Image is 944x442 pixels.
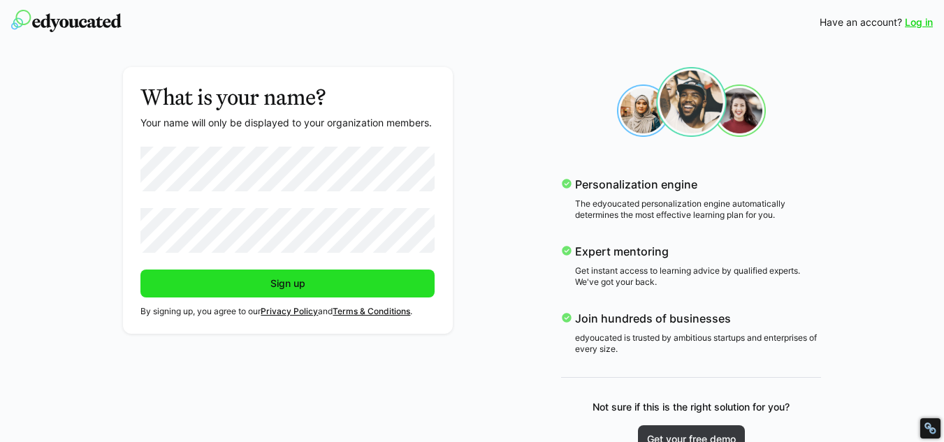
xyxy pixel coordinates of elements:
[905,15,933,29] a: Log in
[140,306,435,317] p: By signing up, you agree to our and .
[575,265,821,288] p: Get instant access to learning advice by qualified experts. We've got your back.
[575,243,821,260] p: Expert mentoring
[261,306,318,316] a: Privacy Policy
[268,277,307,290] span: Sign up
[924,422,937,435] div: Restore Info Box &#10;&#10;NoFollow Info:&#10; META-Robots NoFollow: &#09;false&#10; META-Robots ...
[140,116,435,130] p: Your name will only be displayed to your organization members.
[575,310,821,327] p: Join hundreds of businesses
[820,15,902,29] span: Have an account?
[140,84,435,110] h3: What is your name?
[617,67,766,137] img: sign-up_faces.svg
[575,332,821,355] p: edyoucated is trusted by ambitious startups and enterprises of every size.
[333,306,410,316] a: Terms & Conditions
[140,270,435,297] button: Sign up
[593,400,790,414] p: Not sure if this is the right solution for you?
[575,198,821,221] p: The edyoucated personalization engine automatically determines the most effective learning plan f...
[11,10,122,32] img: edyoucated
[575,176,821,193] p: Personalization engine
